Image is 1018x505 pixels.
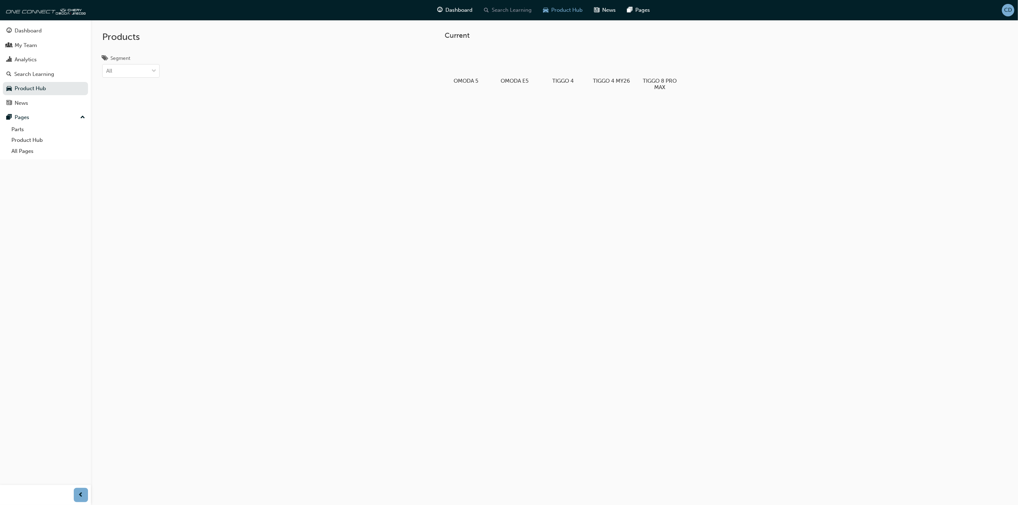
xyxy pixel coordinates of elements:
[6,28,12,34] span: guage-icon
[432,3,479,17] a: guage-iconDashboard
[3,24,88,37] a: Dashboard
[446,6,473,14] span: Dashboard
[15,99,28,107] div: News
[622,3,656,17] a: pages-iconPages
[639,45,681,93] a: TIGGO 8 PRO MAX
[15,113,29,122] div: Pages
[3,23,88,111] button: DashboardMy TeamAnalyticsSearch LearningProduct HubNews
[14,70,54,78] div: Search Learning
[1002,4,1014,16] button: CD
[9,135,88,146] a: Product Hub
[6,57,12,63] span: chart-icon
[438,6,443,15] span: guage-icon
[6,71,11,78] span: search-icon
[15,41,37,50] div: My Team
[102,31,160,43] h2: Products
[1004,6,1012,14] span: CD
[106,67,112,75] div: All
[479,3,538,17] a: search-iconSearch Learning
[627,6,633,15] span: pages-icon
[3,111,88,124] button: Pages
[15,27,42,35] div: Dashboard
[110,55,130,62] div: Segment
[538,3,589,17] a: car-iconProduct Hub
[492,6,532,14] span: Search Learning
[552,6,583,14] span: Product Hub
[80,113,85,122] span: up-icon
[9,146,88,157] a: All Pages
[151,67,156,76] span: down-icon
[641,78,679,91] h5: TIGGO 8 PRO MAX
[594,6,600,15] span: news-icon
[593,78,630,84] h5: TIGGO 4 MY26
[6,86,12,92] span: car-icon
[493,45,536,87] a: OMODA E5
[3,82,88,95] a: Product Hub
[15,56,37,64] div: Analytics
[6,42,12,49] span: people-icon
[445,31,849,40] h3: Current
[590,45,633,87] a: TIGGO 4 MY26
[4,3,86,17] img: cheryconnect
[589,3,622,17] a: news-iconNews
[445,45,487,87] a: OMODA 5
[3,68,88,81] a: Search Learning
[636,6,650,14] span: Pages
[102,56,108,62] span: tags-icon
[6,100,12,107] span: news-icon
[9,124,88,135] a: Parts
[603,6,616,14] span: News
[78,491,84,500] span: prev-icon
[496,78,533,84] h5: OMODA E5
[3,53,88,66] a: Analytics
[484,6,489,15] span: search-icon
[3,39,88,52] a: My Team
[544,78,582,84] h5: TIGGO 4
[448,78,485,84] h5: OMODA 5
[543,6,549,15] span: car-icon
[542,45,584,87] a: TIGGO 4
[6,114,12,121] span: pages-icon
[3,97,88,110] a: News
